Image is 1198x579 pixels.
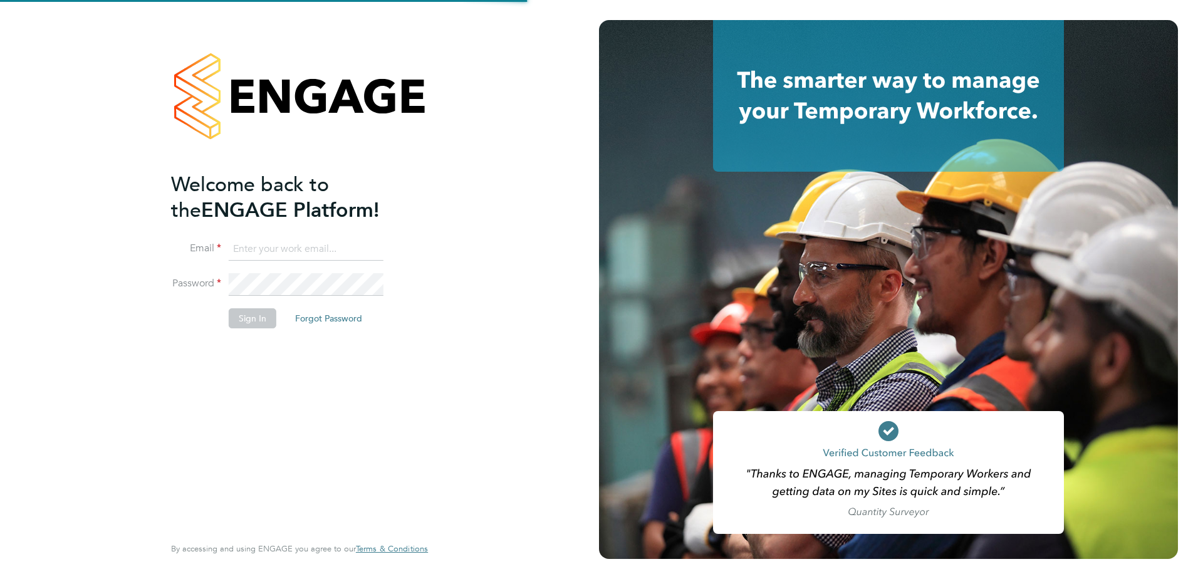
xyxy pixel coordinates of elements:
[171,172,329,222] span: Welcome back to the
[229,308,276,328] button: Sign In
[171,172,415,223] h2: ENGAGE Platform!
[171,242,221,255] label: Email
[285,308,372,328] button: Forgot Password
[356,543,428,554] span: Terms & Conditions
[229,238,383,261] input: Enter your work email...
[171,543,428,554] span: By accessing and using ENGAGE you agree to our
[356,544,428,554] a: Terms & Conditions
[171,277,221,290] label: Password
